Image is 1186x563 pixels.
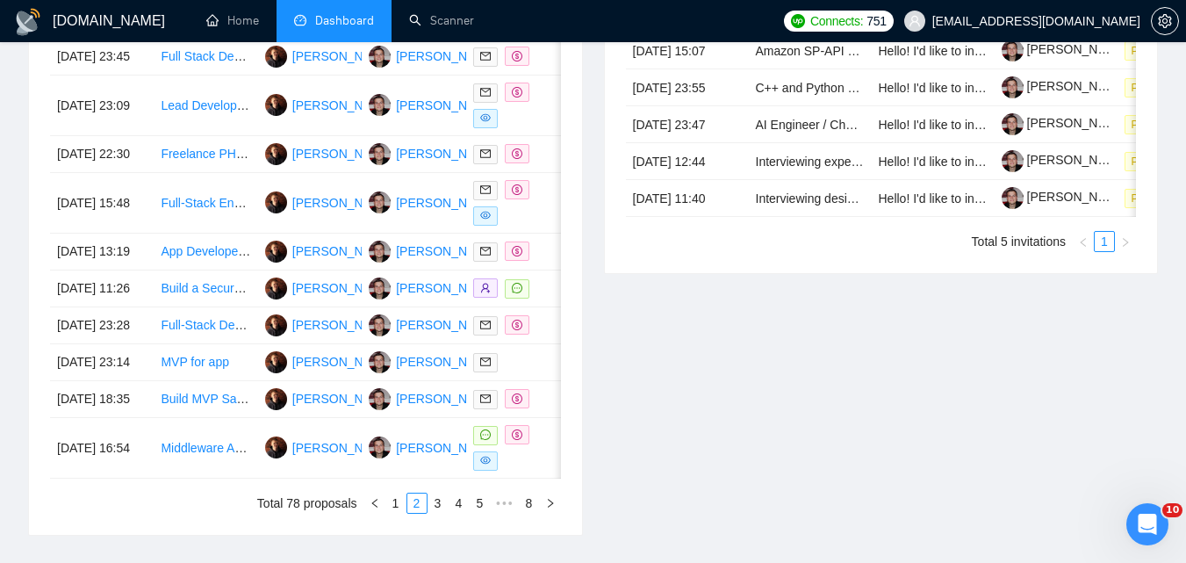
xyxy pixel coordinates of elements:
img: YS [369,143,391,165]
span: Pending [1125,189,1177,208]
li: Next 5 Pages [491,493,519,514]
td: App Developer for Influencer Platform [154,234,257,271]
li: 3 [428,493,449,514]
td: Lead Developer for Build AI-Driven Real Estate Search Portal [154,76,257,136]
span: message [480,429,491,440]
img: YS [369,437,391,458]
span: Dashboard [315,13,374,28]
a: AS[PERSON_NAME] [265,280,393,294]
div: [PERSON_NAME] [396,315,497,335]
img: YS [369,351,391,373]
li: 1 [385,493,406,514]
li: Total 5 invitations [972,231,1066,252]
td: Build MVP SaaS Tool for Automated Marketing [154,381,257,418]
a: AS[PERSON_NAME] [265,354,393,368]
li: 8 [519,493,540,514]
img: AS [265,46,287,68]
li: 2 [406,493,428,514]
div: [PERSON_NAME] [396,193,497,213]
a: AS[PERSON_NAME] [265,391,393,405]
span: dollar [512,393,522,404]
a: App Developer for Influencer Platform [161,244,366,258]
li: 5 [470,493,491,514]
div: [PERSON_NAME] [396,278,497,298]
a: Amazon SP-API ELT Pipeline Developer [756,44,976,58]
span: ••• [491,493,519,514]
td: [DATE] 23:47 [626,106,749,143]
img: c1bYBLFISfW-KFu5YnXsqDxdnhJyhFG7WZWQjmw4vq0-YF4TwjoJdqRJKIWeWIjxa9 [1002,113,1024,135]
a: YS[PERSON_NAME] [369,280,497,294]
button: setting [1151,7,1179,35]
a: AS[PERSON_NAME] [265,48,393,62]
li: Previous Page [1073,231,1094,252]
li: Total 78 proposals [257,493,357,514]
img: AS [265,314,287,336]
div: [PERSON_NAME] [292,389,393,408]
span: mail [480,393,491,404]
a: YS[PERSON_NAME] [369,391,497,405]
div: [PERSON_NAME] [292,193,393,213]
a: [PERSON_NAME] [1002,79,1128,93]
span: Pending [1125,152,1177,171]
div: [PERSON_NAME] [396,389,497,408]
td: [DATE] 11:40 [626,180,749,217]
span: dollar [512,320,522,330]
div: [PERSON_NAME] [292,315,393,335]
a: [PERSON_NAME] [1002,190,1128,204]
span: user [909,15,921,27]
td: [DATE] 23:45 [50,39,154,76]
iframe: Intercom live chat [1126,503,1168,545]
a: AS[PERSON_NAME] [265,440,393,454]
li: 4 [449,493,470,514]
a: Full-Stack Developer Needed for Web Application Involving Patient Scheduling Integration with EMR [161,318,706,332]
div: [PERSON_NAME] [292,47,393,66]
a: Build a Secure, AI-Powered Consumer Platform - Full Stack Engineer (Fixed-Price $25k+) [161,281,649,295]
td: Interviewing designers and developers for our business success platform [749,180,872,217]
img: AS [265,437,287,458]
button: left [1073,231,1094,252]
span: dollar [512,148,522,159]
td: [DATE] 23:55 [626,69,749,106]
a: AS[PERSON_NAME] [265,317,393,331]
a: Middleware App Development for QuickBooks and Zipforms Plus Integration [161,441,575,455]
td: [DATE] 23:14 [50,344,154,381]
td: Build a Secure, AI-Powered Consumer Platform - Full Stack Engineer (Fixed-Price $25k+) [154,271,257,307]
td: [DATE] 23:09 [50,76,154,136]
img: AS [265,191,287,213]
td: Amazon SP-API ELT Pipeline Developer [749,32,872,69]
td: MVP for app [154,344,257,381]
img: YS [369,46,391,68]
span: dollar [512,87,522,97]
span: dollar [512,184,522,195]
td: Freelance PHP Developer for Legacy App Improvements [154,136,257,173]
a: 3 [428,494,448,513]
li: Previous Page [364,493,385,514]
a: YS[PERSON_NAME] [369,243,497,257]
a: Interviewing designers and developers for our business success platform [756,191,1152,206]
a: setting [1151,14,1179,28]
a: Build MVP SaaS Tool for Automated Marketing [161,392,414,406]
a: YS[PERSON_NAME] [369,354,497,368]
a: MVP for app [161,355,229,369]
span: dollar [512,429,522,440]
button: right [540,493,561,514]
span: dollar [512,51,522,61]
img: AS [265,278,287,300]
span: mail [480,87,491,97]
span: Pending [1125,41,1177,61]
a: [PERSON_NAME] [1002,42,1128,56]
div: [PERSON_NAME] [292,242,393,261]
span: Pending [1125,78,1177,97]
span: mail [480,320,491,330]
td: Full-Stack Developer Needed for Web Application Involving Patient Scheduling Integration with EMR [154,307,257,344]
button: left [364,493,385,514]
a: 4 [449,494,469,513]
a: [PERSON_NAME] [1002,153,1128,167]
span: left [1078,237,1089,248]
div: [PERSON_NAME] [292,352,393,372]
li: 1 [1094,231,1115,252]
img: YS [369,314,391,336]
div: [PERSON_NAME] [396,96,497,115]
a: YS[PERSON_NAME] [369,440,497,454]
div: [PERSON_NAME] [396,242,497,261]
